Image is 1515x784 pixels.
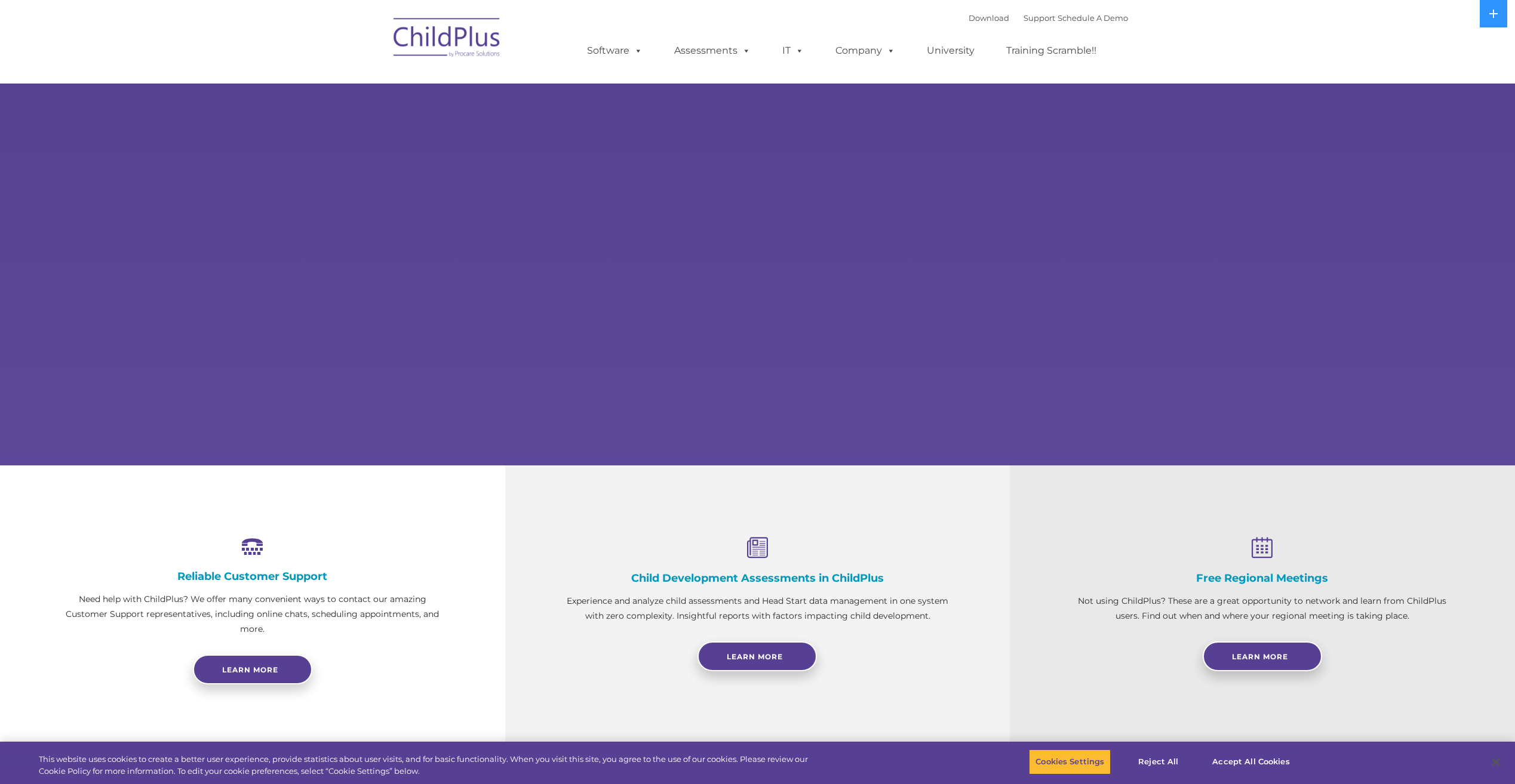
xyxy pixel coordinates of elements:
[222,665,278,674] span: Learn more
[565,594,951,624] p: Experience and analyze child assessments and Head Start data management in one system with zero c...
[39,754,833,777] div: This website uses cookies to create a better user experience, provide statistics about user visit...
[1203,641,1322,671] a: Learn More
[1206,749,1296,774] button: Accept All Cookies
[1121,749,1196,774] button: Reject All
[770,39,816,63] a: IT
[915,39,987,63] a: University
[969,13,1128,23] font: |
[60,592,445,637] p: Need help with ChildPlus? We offer many convenient ways to contact our amazing Customer Support r...
[575,39,654,63] a: Software
[1070,594,1455,624] p: Not using ChildPlus? These are a great opportunity to network and learn from ChildPlus users. Fin...
[193,655,312,684] a: Learn more
[994,39,1108,63] a: Training Scramble!!
[1029,749,1111,774] button: Cookies Settings
[697,641,817,671] a: Learn More
[388,10,507,69] img: ChildPlus by Procare Solutions
[1483,749,1509,775] button: Close
[1232,652,1288,661] span: Learn More
[1058,13,1128,23] a: Schedule A Demo
[565,572,951,585] h4: Child Development Assessments in ChildPlus
[969,13,1009,23] a: Download
[60,570,445,583] h4: Reliable Customer Support
[727,652,783,661] span: Learn More
[662,39,763,63] a: Assessments
[823,39,907,63] a: Company
[1070,572,1455,585] h4: Free Regional Meetings
[1024,13,1055,23] a: Support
